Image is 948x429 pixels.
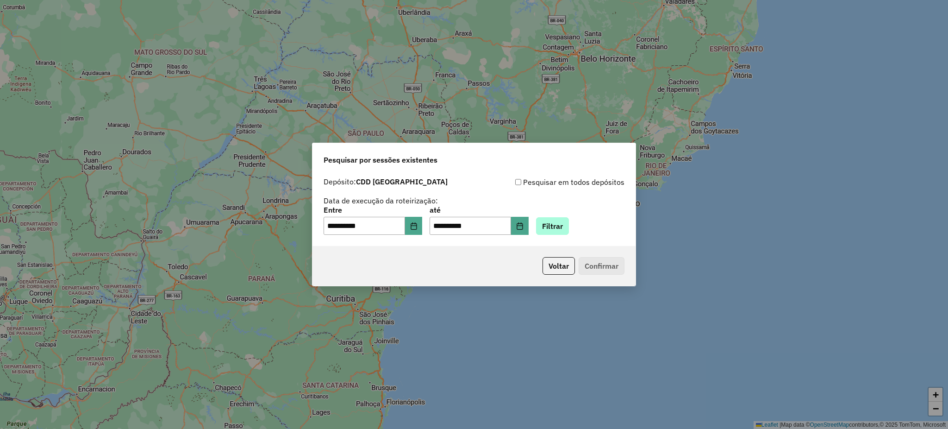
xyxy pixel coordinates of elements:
label: até [430,204,528,215]
label: Entre [324,204,422,215]
strong: CDD [GEOGRAPHIC_DATA] [356,177,448,186]
label: Data de execução da roteirização: [324,195,438,206]
button: Choose Date [405,217,423,235]
div: Pesquisar em todos depósitos [474,177,624,188]
span: Pesquisar por sessões existentes [324,154,437,165]
label: Depósito: [324,176,448,187]
button: Choose Date [511,217,529,235]
button: Filtrar [536,217,569,235]
button: Voltar [543,257,575,275]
